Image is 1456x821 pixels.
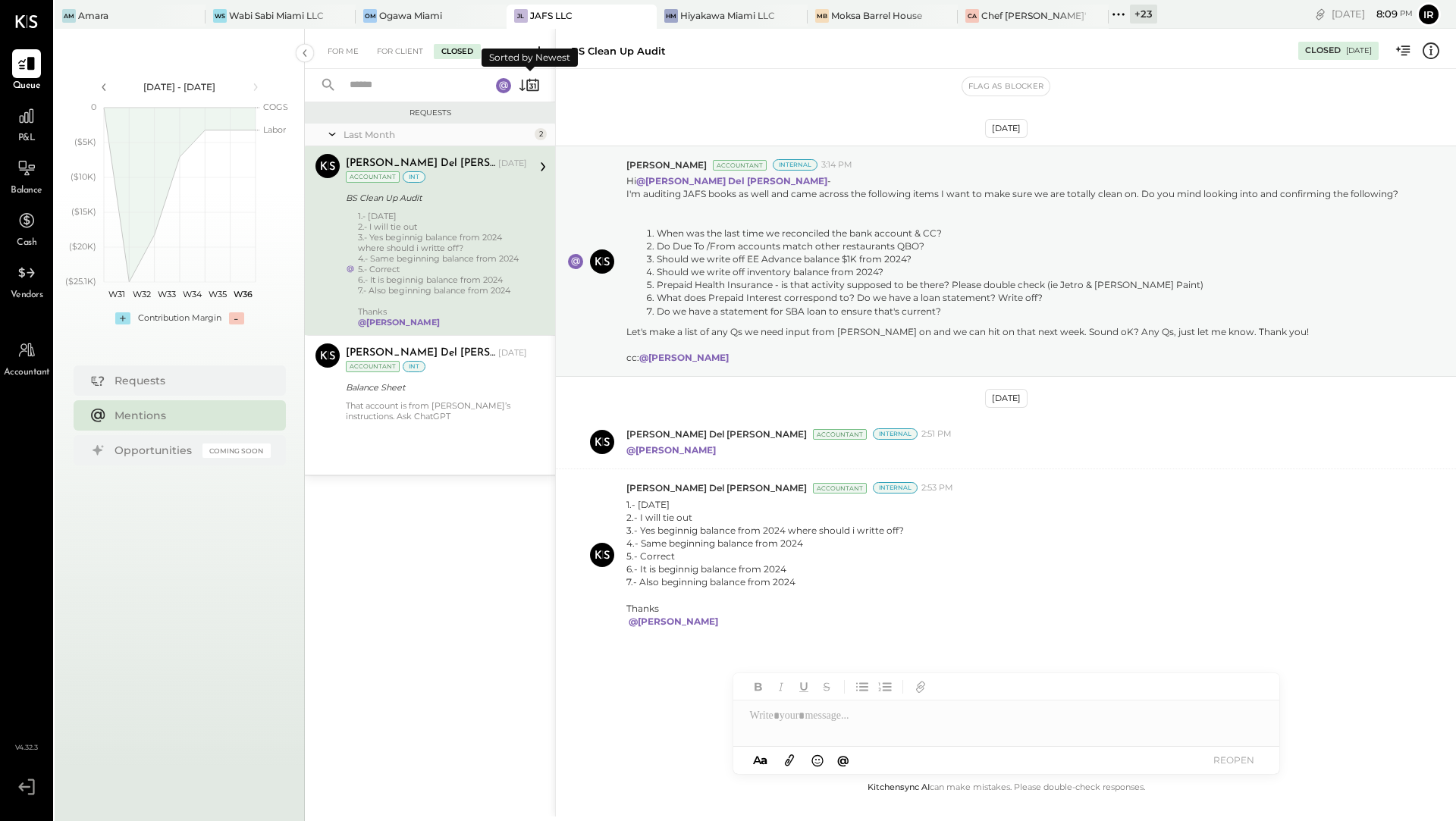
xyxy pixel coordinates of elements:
[771,677,791,697] button: Italic
[229,312,244,324] div: -
[852,677,872,697] button: Unordered List
[1203,750,1264,770] button: REOPEN
[346,380,522,395] div: Balance Sheet
[344,128,531,141] div: Last Month
[498,347,527,359] div: [DATE]
[358,221,527,232] div: 2.- I will tie out
[813,483,867,494] div: Accountant
[115,80,244,93] div: [DATE] - [DATE]
[11,184,42,198] span: Balance
[571,44,666,58] div: BS Clean Up Audit
[62,9,76,23] div: Am
[13,80,41,93] span: Queue
[639,352,729,363] strong: @[PERSON_NAME]
[626,537,904,550] div: 4.- Same beginning balance from 2024
[358,232,527,253] div: 3.- Yes beginnig balance from 2024 where should i writte off?
[1,206,52,250] a: Cash
[873,428,918,440] div: Internal
[626,174,1398,364] p: Hi -
[815,9,829,23] div: MB
[482,49,578,67] div: Sorted by Newest
[115,373,263,388] div: Requests
[346,361,400,372] div: Accountant
[403,361,425,372] div: int
[748,752,773,769] button: Aa
[626,602,904,615] div: Thanks
[403,171,425,183] div: int
[138,312,221,324] div: Contribution Margin
[626,498,904,628] p: 1.- [DATE]
[773,159,817,171] div: Internal
[108,289,124,299] text: W31
[1,49,52,93] a: Queue
[626,575,904,588] div: 7.- Also beginning balance from 2024
[11,289,43,302] span: Vendors
[369,44,431,59] div: For Client
[1,336,52,380] a: Accountant
[209,289,227,299] text: W35
[831,9,922,22] div: Moksa Barrel House
[1346,45,1372,56] div: [DATE]
[78,9,108,22] div: Amara
[346,400,527,421] div: That account is from [PERSON_NAME]’s instructions. Ask ChatGPT
[358,264,527,274] div: 5.- Correct
[1,154,52,198] a: Balance
[71,171,96,182] text: ($10K)
[115,312,130,324] div: +
[1,102,52,146] a: P&L
[4,366,50,380] span: Accountant
[794,677,814,697] button: Underline
[229,9,324,22] div: Wabi Sabi Miami LLC
[921,428,952,440] span: 2:51 PM
[657,240,1398,252] li: Do Due To /From accounts match other restaurants QBO?
[821,159,852,171] span: 3:14 PM
[626,511,904,524] div: 2.- I will tie out
[657,278,1398,291] li: Prepaid Health Insurance - is that activity supposed to be there? Please double check (ie Jetro &...
[233,289,252,299] text: W36
[657,305,1398,318] li: Do we have a statement for SBA loan to ensure that's current?
[626,481,807,494] span: [PERSON_NAME] Del [PERSON_NAME]
[498,158,527,170] div: [DATE]
[837,753,849,767] span: @
[1313,6,1328,22] div: copy link
[657,291,1398,304] li: What does Prepaid Interest correspond to? Do we have a loan statement? Write off?
[202,443,271,458] div: Coming Soon
[965,9,979,23] div: CA
[263,124,286,135] text: Labor
[358,285,527,296] div: 7.- Also beginning balance from 2024
[626,562,904,575] div: 6.- It is beginnig balance from 2024
[981,9,1086,22] div: Chef [PERSON_NAME]'s Vineyard Restaurant
[921,482,953,494] span: 2:53 PM
[680,9,775,22] div: Hiyakawa Miami LLC
[626,325,1398,338] div: Let's make a list of any Qs we need input from [PERSON_NAME] on and we can hit on that next week....
[71,206,96,217] text: ($15K)
[358,253,527,264] div: 4.- Same beginning balance from 2024
[312,108,548,118] div: Requests
[873,482,918,494] div: Internal
[813,429,867,440] div: Accountant
[18,132,36,146] span: P&L
[379,9,442,22] div: Ogawa Miami
[626,187,1398,200] div: I'm auditing JAFS books as well and came across the following items I want to make sure we are to...
[629,616,718,627] strong: @[PERSON_NAME]
[626,158,707,171] span: [PERSON_NAME]
[1305,45,1341,57] div: Closed
[962,77,1050,96] button: Flag as Blocker
[346,346,495,361] div: [PERSON_NAME] Del [PERSON_NAME]
[833,750,854,769] button: @
[530,9,573,22] div: JAFS LLC
[626,351,1398,364] div: cc:
[115,443,195,458] div: Opportunities
[115,408,263,423] div: Mentions
[69,241,96,252] text: ($20K)
[133,289,151,299] text: W32
[911,677,930,697] button: Add URL
[358,274,527,285] div: 6.- It is beginnig balance from 2024
[657,227,1398,240] li: When was the last time we reconciled the bank account & CC?
[1130,5,1157,24] div: + 23
[626,444,716,456] strong: @[PERSON_NAME]
[363,9,377,23] div: OM
[636,175,827,186] strong: @[PERSON_NAME] Del [PERSON_NAME]
[358,317,440,327] strong: @[PERSON_NAME]
[1,259,52,302] a: Vendors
